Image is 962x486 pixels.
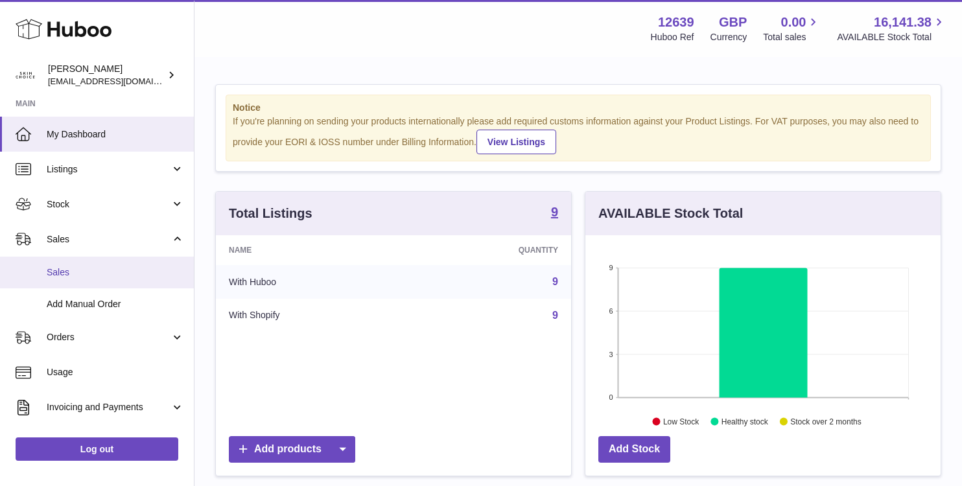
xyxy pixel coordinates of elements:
[710,31,747,43] div: Currency
[48,63,165,87] div: [PERSON_NAME]
[551,205,558,221] a: 9
[763,14,821,43] a: 0.00 Total sales
[47,298,184,310] span: Add Manual Order
[216,299,407,332] td: With Shopify
[47,233,170,246] span: Sales
[216,235,407,265] th: Name
[551,205,558,218] strong: 9
[233,102,924,114] strong: Notice
[763,31,821,43] span: Total sales
[407,235,571,265] th: Quantity
[16,65,35,85] img: admin@skinchoice.com
[552,276,558,287] a: 9
[609,264,613,272] text: 9
[47,331,170,343] span: Orders
[47,366,184,378] span: Usage
[719,14,747,31] strong: GBP
[47,266,184,279] span: Sales
[658,14,694,31] strong: 12639
[651,31,694,43] div: Huboo Ref
[609,307,613,315] text: 6
[598,436,670,463] a: Add Stock
[552,310,558,321] a: 9
[47,163,170,176] span: Listings
[874,14,932,31] span: 16,141.38
[837,31,946,43] span: AVAILABLE Stock Total
[790,417,861,426] text: Stock over 2 months
[233,115,924,154] div: If you're planning on sending your products internationally please add required customs informati...
[781,14,806,31] span: 0.00
[229,436,355,463] a: Add products
[837,14,946,43] a: 16,141.38 AVAILABLE Stock Total
[663,417,699,426] text: Low Stock
[229,205,312,222] h3: Total Listings
[598,205,743,222] h3: AVAILABLE Stock Total
[721,417,769,426] text: Healthy stock
[47,401,170,413] span: Invoicing and Payments
[609,350,613,358] text: 3
[48,76,191,86] span: [EMAIL_ADDRESS][DOMAIN_NAME]
[216,265,407,299] td: With Huboo
[47,128,184,141] span: My Dashboard
[609,393,613,401] text: 0
[476,130,556,154] a: View Listings
[47,198,170,211] span: Stock
[16,437,178,461] a: Log out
